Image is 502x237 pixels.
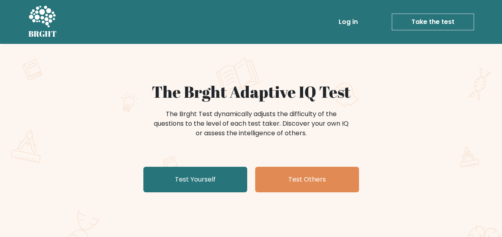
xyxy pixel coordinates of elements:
h1: The Brght Adaptive IQ Test [56,82,446,101]
div: The Brght Test dynamically adjusts the difficulty of the questions to the level of each test take... [151,109,351,138]
a: BRGHT [28,3,57,41]
a: Test Others [255,167,359,192]
a: Log in [335,14,361,30]
a: Test Yourself [143,167,247,192]
h5: BRGHT [28,29,57,39]
a: Take the test [392,14,474,30]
